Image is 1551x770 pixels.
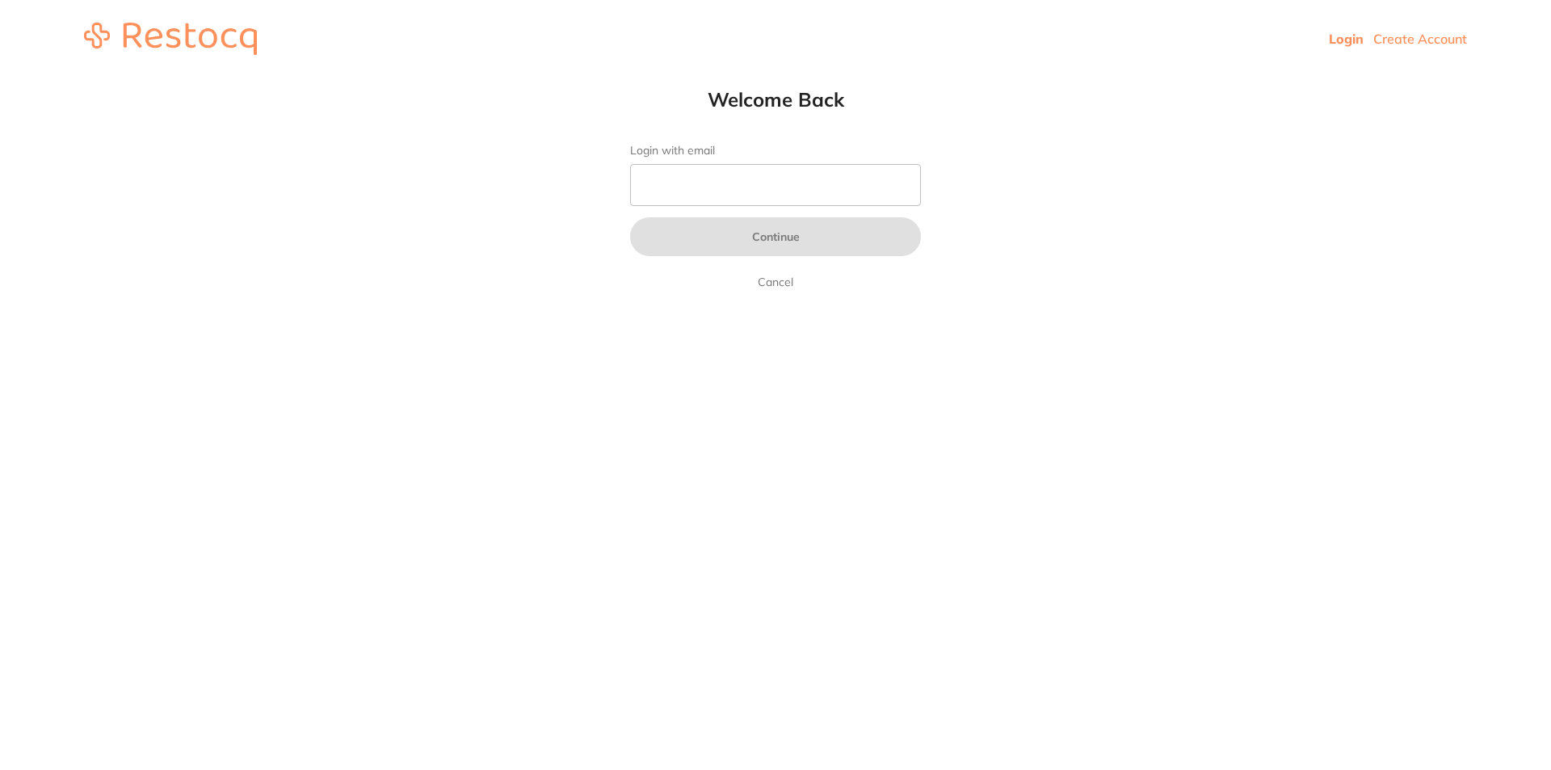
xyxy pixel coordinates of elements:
[598,87,953,112] h1: Welcome Back
[630,217,921,256] button: Continue
[1329,31,1364,47] a: Login
[84,23,257,55] img: restocq_logo.svg
[630,144,921,158] label: Login with email
[754,272,797,292] a: Cancel
[1373,31,1467,47] a: Create Account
